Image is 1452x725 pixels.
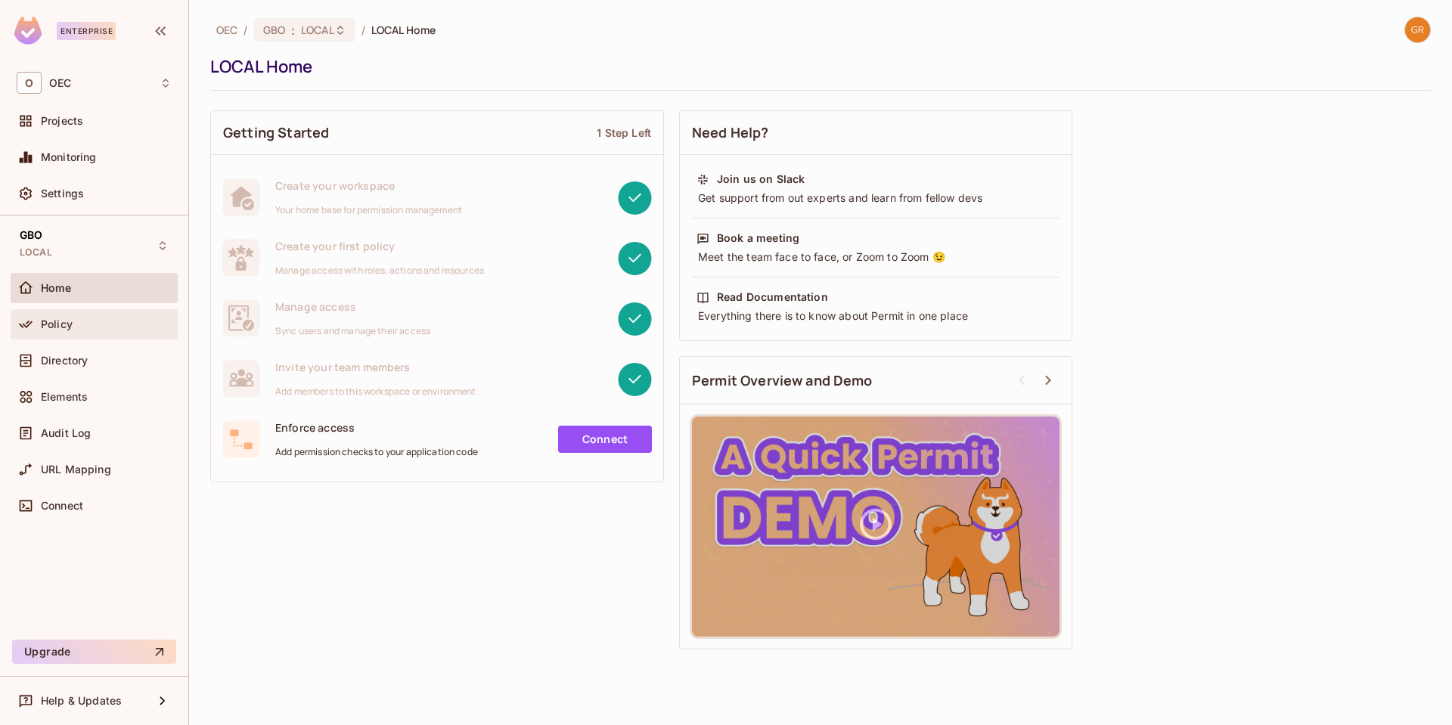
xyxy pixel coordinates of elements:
span: Create your workspace [275,178,462,193]
span: Connect [41,500,83,512]
span: Directory [41,355,88,367]
span: Need Help? [692,123,769,142]
span: Help & Updates [41,695,122,707]
span: Home [41,282,72,294]
span: O [17,72,42,94]
div: Get support from out experts and learn from fellow devs [697,191,1055,206]
span: LOCAL Home [371,23,436,37]
div: Join us on Slack [717,172,805,187]
span: : [290,24,296,36]
div: LOCAL Home [210,55,1423,78]
span: Manage access [275,299,430,314]
span: Invite your team members [275,360,476,374]
div: 1 Step Left [597,125,651,140]
li: / [244,23,247,37]
span: Permit Overview and Demo [692,371,873,390]
span: Policy [41,318,73,330]
span: Getting Started [223,123,329,142]
span: Audit Log [41,427,91,439]
span: URL Mapping [41,463,111,476]
span: LOCAL [301,23,334,37]
div: Book a meeting [717,231,799,246]
button: Upgrade [12,640,176,664]
span: LOCAL [20,246,52,259]
span: Sync users and manage their access [275,325,430,337]
span: Add members to this workspace or environment [275,386,476,398]
span: Add permission checks to your application code [275,446,478,458]
img: SReyMgAAAABJRU5ErkJggg== [14,17,42,45]
span: Elements [41,391,88,403]
span: the active workspace [216,23,237,37]
span: Settings [41,187,84,200]
span: GBO [263,23,285,37]
div: Meet the team face to face, or Zoom to Zoom 😉 [697,249,1055,265]
li: / [361,23,365,37]
span: GBO [20,229,42,241]
img: greg.petros@oeconnection.com [1405,17,1430,42]
span: Create your first policy [275,239,484,253]
div: Everything there is to know about Permit in one place [697,308,1055,324]
a: Connect [558,426,652,453]
span: Enforce access [275,420,478,435]
span: Monitoring [41,151,97,163]
span: Projects [41,115,83,127]
span: Workspace: OEC [49,77,71,89]
div: Read Documentation [717,290,828,305]
div: Enterprise [57,22,116,40]
span: Your home base for permission management [275,204,462,216]
span: Manage access with roles, actions and resources [275,265,484,277]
